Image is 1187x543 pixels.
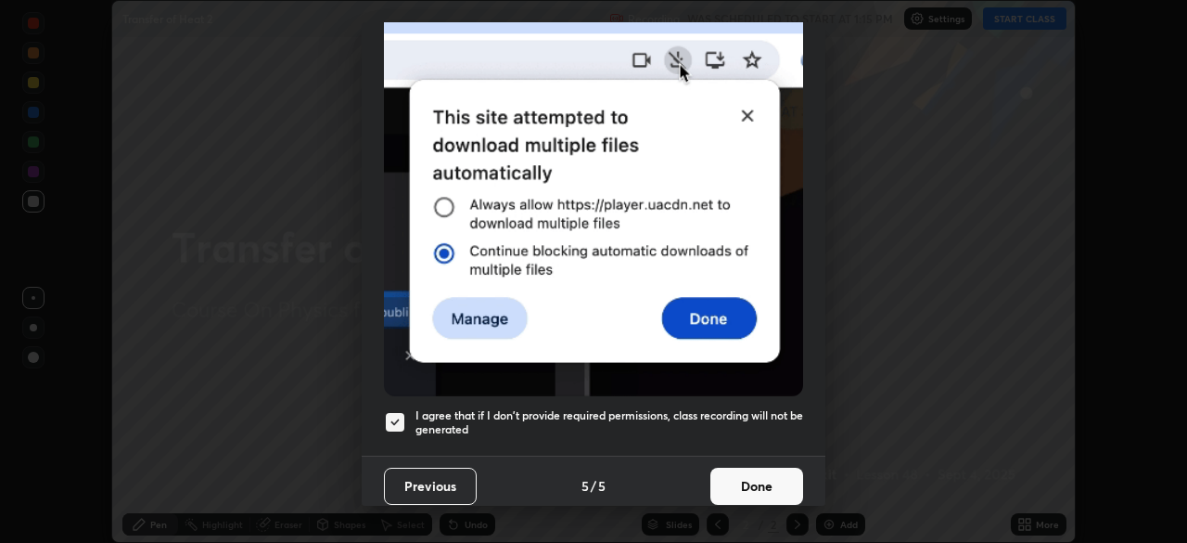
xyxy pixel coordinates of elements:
button: Previous [384,468,477,505]
h4: 5 [581,476,589,496]
button: Done [710,468,803,505]
h5: I agree that if I don't provide required permissions, class recording will not be generated [415,408,803,437]
h4: / [591,476,596,496]
h4: 5 [598,476,606,496]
